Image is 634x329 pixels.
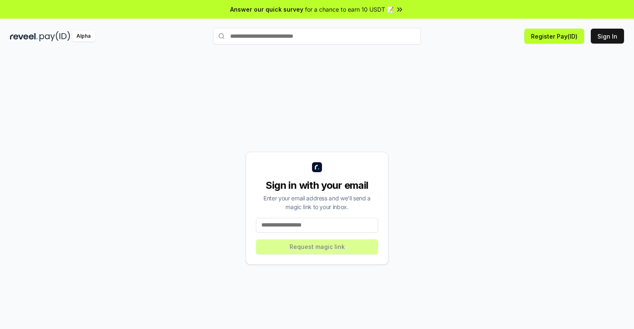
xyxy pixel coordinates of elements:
div: Enter your email address and we’ll send a magic link to your inbox. [256,194,378,211]
img: logo_small [312,162,322,172]
div: Sign in with your email [256,179,378,192]
div: Alpha [72,31,95,41]
img: reveel_dark [10,31,38,41]
img: pay_id [39,31,70,41]
span: for a chance to earn 10 USDT 📝 [305,5,394,14]
button: Register Pay(ID) [524,29,584,44]
button: Sign In [591,29,624,44]
span: Answer our quick survey [230,5,303,14]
